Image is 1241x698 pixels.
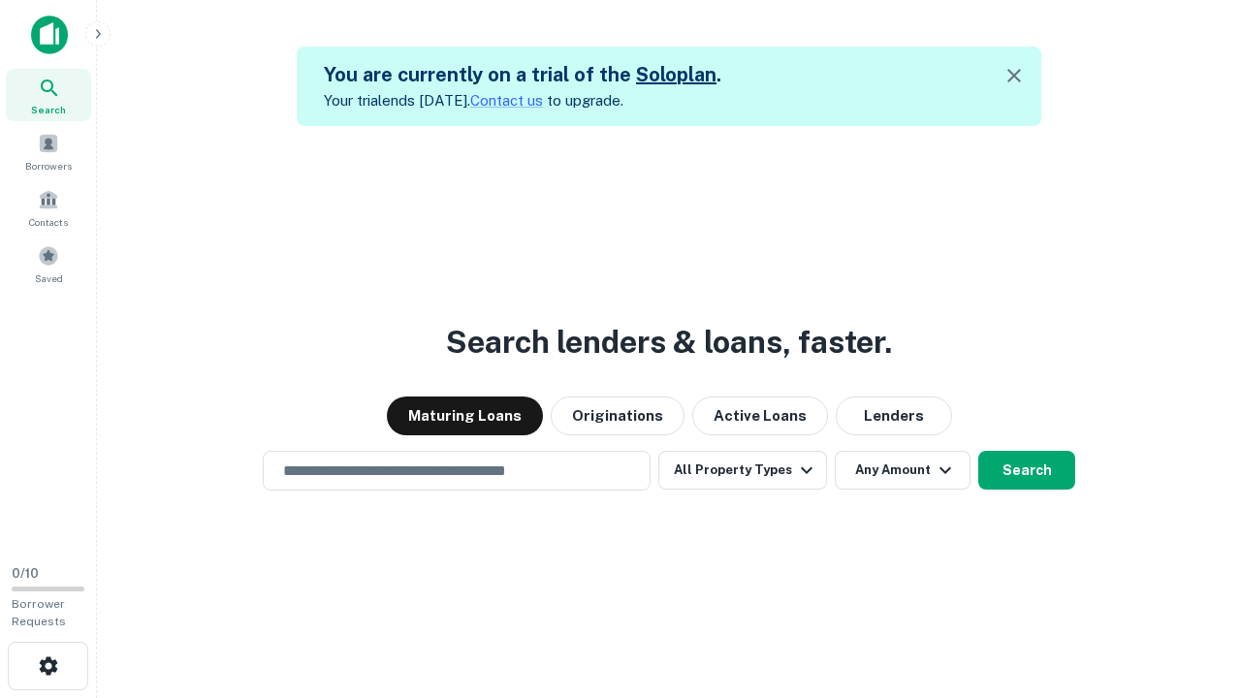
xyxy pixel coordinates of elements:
[12,597,66,628] span: Borrower Requests
[324,89,721,112] p: Your trial ends [DATE]. to upgrade.
[324,60,721,89] h5: You are currently on a trial of the .
[835,451,971,490] button: Any Amount
[836,397,952,435] button: Lenders
[6,125,91,177] a: Borrowers
[978,451,1075,490] button: Search
[31,16,68,54] img: capitalize-icon.png
[658,451,827,490] button: All Property Types
[1144,543,1241,636] iframe: Chat Widget
[446,319,892,365] h3: Search lenders & loans, faster.
[35,270,63,286] span: Saved
[692,397,828,435] button: Active Loans
[29,214,68,230] span: Contacts
[6,238,91,290] a: Saved
[470,92,543,109] a: Contact us
[387,397,543,435] button: Maturing Loans
[551,397,684,435] button: Originations
[6,69,91,121] a: Search
[12,566,39,581] span: 0 / 10
[25,158,72,174] span: Borrowers
[6,181,91,234] a: Contacts
[636,63,716,86] a: Soloplan
[31,102,66,117] span: Search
